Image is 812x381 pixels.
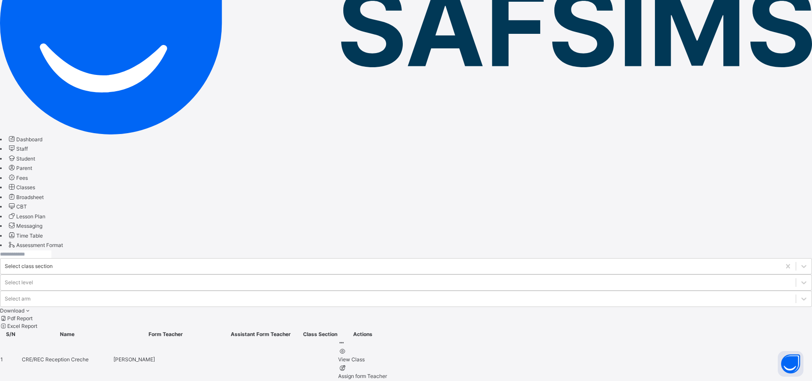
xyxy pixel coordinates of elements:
[7,242,63,248] a: Assessment Format
[7,194,44,200] a: Broadsheet
[16,175,28,181] span: Fees
[7,223,42,229] a: Messaging
[5,262,53,270] div: Select class section
[71,356,89,363] span: Creche
[5,279,33,286] div: Select level
[7,175,28,181] a: Fees
[338,372,387,380] div: Assign form Teacher
[7,213,45,220] a: Lesson Plan
[16,184,35,190] span: Classes
[16,136,42,143] span: Dashboard
[16,242,63,248] span: Assessment Format
[16,165,32,171] span: Parent
[16,203,27,210] span: CBT
[16,223,42,229] span: Messaging
[16,155,35,162] span: Student
[16,232,43,239] span: Time Table
[7,232,43,239] a: Time Table
[16,194,44,200] span: Broadsheet
[338,356,387,363] div: View Class
[7,203,27,210] a: CBT
[113,330,218,339] th: Form Teacher
[16,146,28,152] span: Staff
[16,213,45,220] span: Lesson Plan
[7,184,35,190] a: Classes
[5,295,30,303] div: Select arm
[338,330,387,339] th: Actions
[218,330,303,339] th: Assistant Form Teacher
[7,146,28,152] a: Staff
[22,356,71,363] span: CRE/REC Reception
[7,165,32,171] a: Parent
[778,351,803,377] button: Open asap
[113,356,218,363] span: [PERSON_NAME]
[7,155,35,162] a: Student
[7,136,42,143] a: Dashboard
[21,330,113,339] th: Name
[303,330,338,339] th: Class Section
